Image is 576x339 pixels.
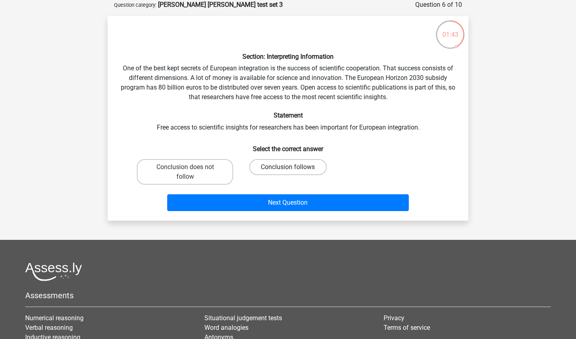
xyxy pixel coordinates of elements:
[120,53,456,60] h6: Section: Interpreting Information
[204,314,282,322] a: Situational judgement tests
[120,112,456,119] h6: Statement
[158,1,283,8] strong: [PERSON_NAME] [PERSON_NAME] test set 3
[25,262,82,281] img: Assessly logo
[435,20,465,40] div: 01:43
[204,324,248,331] a: Word analogies
[25,314,84,322] a: Numerical reasoning
[114,2,156,8] small: Question category:
[167,194,409,211] button: Next Question
[137,159,233,185] label: Conclusion does not follow
[120,139,456,153] h6: Select the correct answer
[384,314,404,322] a: Privacy
[384,324,430,331] a: Terms of service
[249,159,326,175] label: Conclusion follows
[111,22,465,214] div: One of the best kept secrets of European integration is the success of scientific cooperation. Th...
[25,324,73,331] a: Verbal reasoning
[25,291,551,300] h5: Assessments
